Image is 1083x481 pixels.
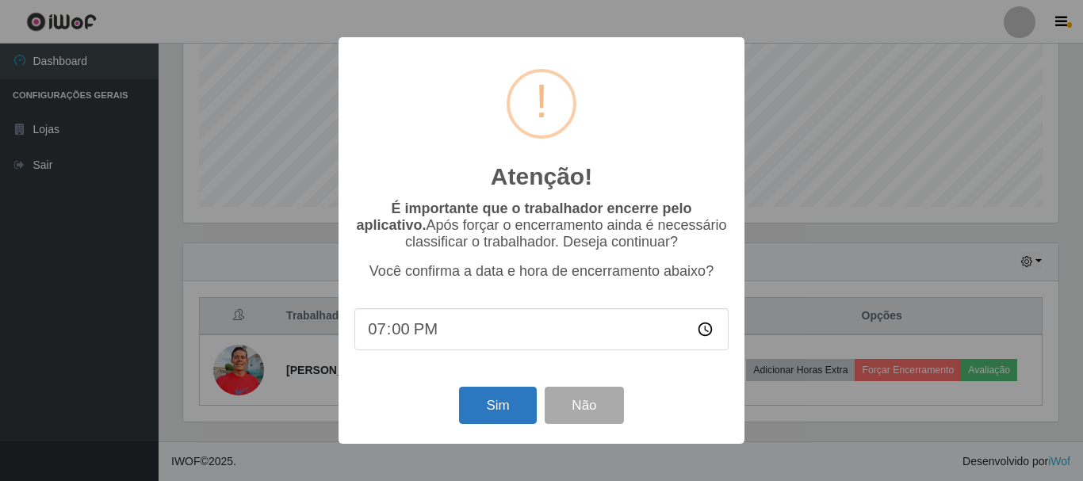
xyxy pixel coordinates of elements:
button: Não [545,387,623,424]
p: Após forçar o encerramento ainda é necessário classificar o trabalhador. Deseja continuar? [354,200,729,250]
button: Sim [459,387,536,424]
b: É importante que o trabalhador encerre pelo aplicativo. [356,200,691,233]
p: Você confirma a data e hora de encerramento abaixo? [354,263,729,280]
h2: Atenção! [491,162,592,191]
